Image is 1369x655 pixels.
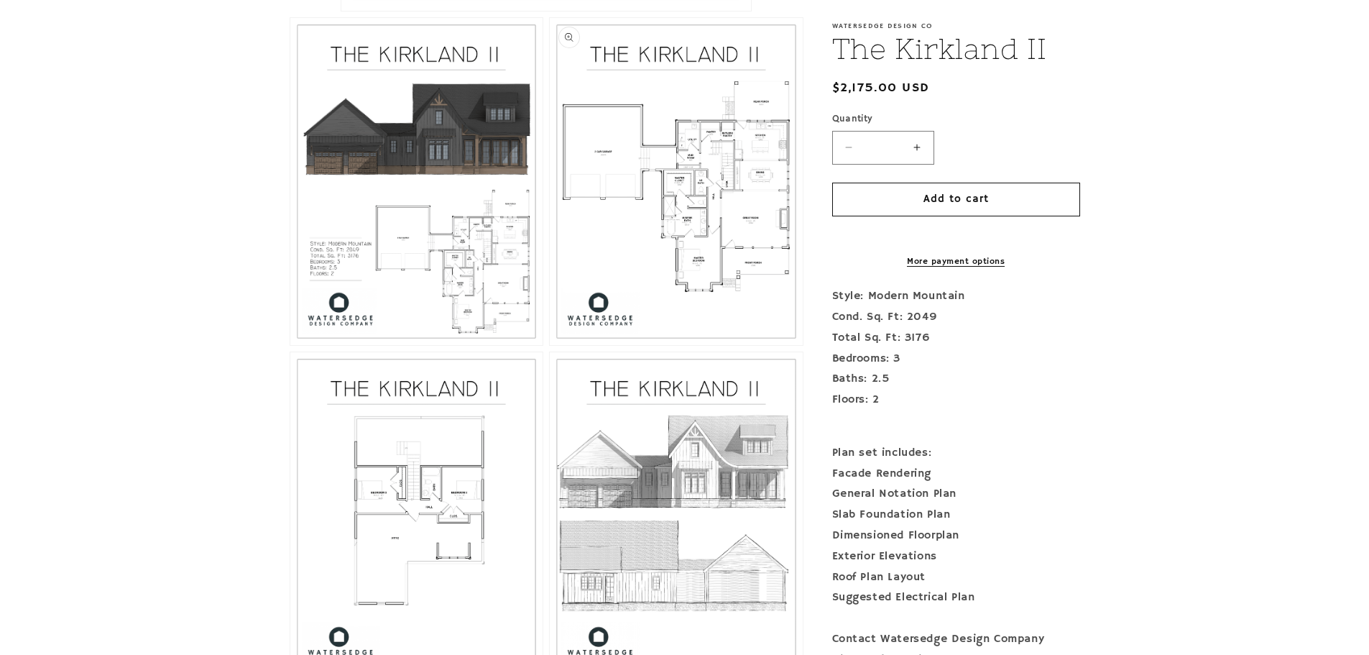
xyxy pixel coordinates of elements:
p: Watersedge Design Co [832,22,1080,30]
div: Facade Rendering [832,464,1080,485]
div: Slab Foundation Plan [832,505,1080,526]
p: Style: Modern Mountain Cond. Sq. Ft: 2049 Total Sq. Ft: 3176 Bedrooms: 3 Baths: 2.5 Floors: 2 [832,286,1080,431]
a: More payment options [832,255,1080,268]
div: Plan set includes: [832,443,1080,464]
h1: The Kirkland II [832,30,1080,68]
div: Roof Plan Layout [832,567,1080,588]
div: Dimensioned Floorplan [832,526,1080,546]
label: Quantity [832,112,1080,127]
div: Suggested Electrical Plan [832,587,1080,608]
div: General Notation Plan [832,484,1080,505]
div: Exterior Elevations [832,546,1080,567]
button: Add to cart [832,183,1080,216]
span: $2,175.00 USD [832,78,930,98]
